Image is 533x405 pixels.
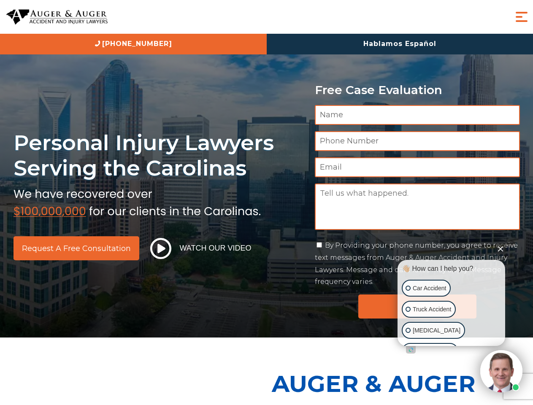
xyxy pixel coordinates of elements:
[315,105,520,125] input: Name
[358,294,476,319] input: Submit
[315,131,520,151] input: Phone Number
[480,350,522,392] img: Intaker widget Avatar
[413,283,446,294] p: Car Accident
[406,346,416,354] a: Open intaker chat
[413,304,451,315] p: Truck Accident
[315,157,520,177] input: Email
[315,84,520,97] p: Free Case Evaluation
[148,238,254,259] button: Watch Our Video
[413,325,460,336] p: [MEDICAL_DATA]
[14,185,261,217] img: sub text
[272,363,528,405] p: Auger & Auger
[6,9,108,25] img: Auger & Auger Accident and Injury Lawyers Logo
[14,130,305,181] h1: Personal Injury Lawyers Serving the Carolinas
[22,245,131,252] span: Request a Free Consultation
[14,236,139,260] a: Request a Free Consultation
[495,243,506,254] button: Close Intaker Chat Widget
[400,264,503,273] div: 👋🏼 How can I help you?
[513,8,530,25] button: Menu
[315,241,518,286] label: By Providing your phone number, you agree to receive text messages from Auger & Auger Accident an...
